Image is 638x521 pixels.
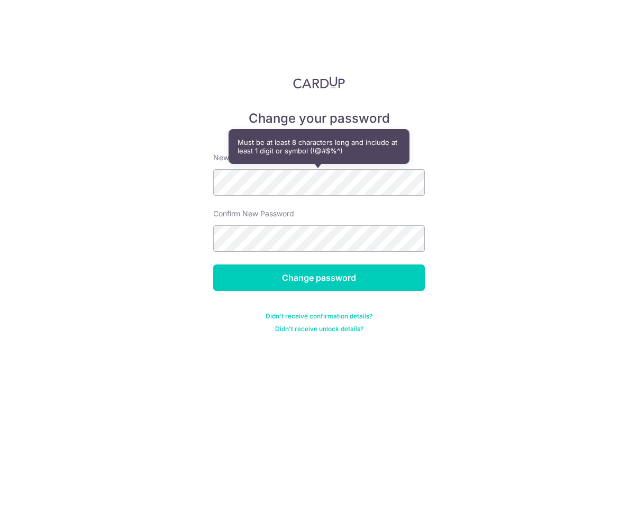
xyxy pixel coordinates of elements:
label: Confirm New Password [213,208,294,219]
label: New password [213,152,265,163]
h5: Change your password [213,110,425,127]
a: Didn't receive confirmation details? [266,312,372,321]
img: CardUp Logo [293,76,345,89]
input: Change password [213,264,425,291]
a: Didn't receive unlock details? [275,325,363,333]
div: Must be at least 8 characters long and include at least 1 digit or symbol (!@#$%^) [229,130,409,163]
